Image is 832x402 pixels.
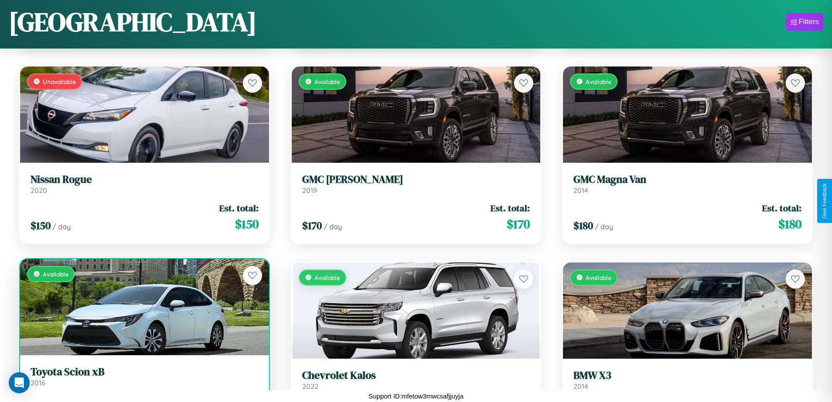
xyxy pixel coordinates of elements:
span: Est. total: [762,202,801,214]
a: Chevrolet Kalos2022 [302,369,530,391]
span: 2019 [302,186,317,195]
span: 2020 [31,186,47,195]
h3: GMC Magna Van [573,173,801,186]
span: Available [314,78,340,85]
span: $ 170 [507,215,530,233]
button: Filters [786,13,823,31]
h3: Nissan Rogue [31,173,259,186]
h3: Chevrolet Kalos [302,369,530,382]
span: / day [595,222,613,231]
h3: Toyota Scion xB [31,366,259,378]
span: 2016 [31,378,45,387]
span: $ 180 [778,215,801,233]
span: Available [586,274,611,281]
div: Filters [799,17,819,26]
span: Available [314,274,340,281]
span: Est. total: [219,202,259,214]
span: $ 150 [31,218,51,233]
div: Give Feedback [822,183,828,219]
a: Toyota Scion xB2016 [31,366,259,387]
a: GMC Magna Van2014 [573,173,801,195]
a: Nissan Rogue2020 [31,173,259,195]
span: Est. total: [490,202,530,214]
span: 2014 [573,382,588,391]
div: Open Intercom Messenger [9,372,30,393]
a: GMC [PERSON_NAME]2019 [302,173,530,195]
a: BMW X32014 [573,369,801,391]
span: $ 170 [302,218,322,233]
h1: [GEOGRAPHIC_DATA] [9,4,257,40]
span: Unavailable [43,78,76,85]
p: Support ID: mfetow3mwcsafjjuyja [369,390,464,402]
span: $ 150 [235,215,259,233]
h3: GMC [PERSON_NAME] [302,173,530,186]
h3: BMW X3 [573,369,801,382]
span: 2014 [573,186,588,195]
span: / day [52,222,71,231]
span: 2022 [302,382,318,391]
span: $ 180 [573,218,593,233]
span: Available [43,270,69,278]
span: Available [586,78,611,85]
span: / day [324,222,342,231]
